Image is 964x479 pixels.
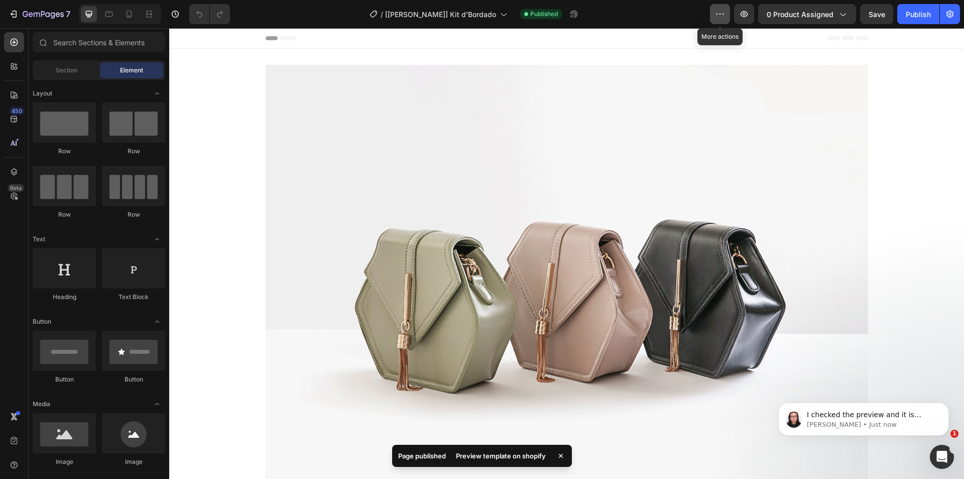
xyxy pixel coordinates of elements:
[385,9,496,20] span: [[PERSON_NAME]] Kit d'Bordado
[33,317,51,326] span: Button
[906,9,931,20] div: Publish
[149,396,165,412] span: Toggle open
[381,9,383,20] span: /
[897,4,939,24] button: Publish
[33,147,96,156] div: Row
[33,375,96,384] div: Button
[33,210,96,219] div: Row
[189,4,230,24] div: Undo/Redo
[950,430,958,438] span: 1
[102,457,165,466] div: Image
[102,375,165,384] div: Button
[930,445,954,469] iframe: Intercom live chat
[33,457,96,466] div: Image
[767,9,833,20] span: 0 product assigned
[33,89,52,98] span: Layout
[102,147,165,156] div: Row
[33,400,50,409] span: Media
[56,66,77,75] span: Section
[169,28,964,479] iframe: Design area
[149,231,165,247] span: Toggle open
[33,32,165,52] input: Search Sections & Elements
[102,210,165,219] div: Row
[860,4,893,24] button: Save
[33,235,45,244] span: Text
[398,451,446,461] p: Page published
[149,85,165,102] span: Toggle open
[758,4,856,24] button: 0 product assigned
[530,10,558,19] span: Published
[66,8,70,20] p: 7
[450,449,552,463] div: Preview template on shopify
[763,381,964,452] iframe: Intercom notifications message
[33,293,96,302] div: Heading
[120,66,143,75] span: Element
[8,184,24,192] div: Beta
[4,4,75,24] button: 7
[10,107,24,115] div: 450
[869,10,885,19] span: Save
[149,314,165,330] span: Toggle open
[102,293,165,302] div: Text Block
